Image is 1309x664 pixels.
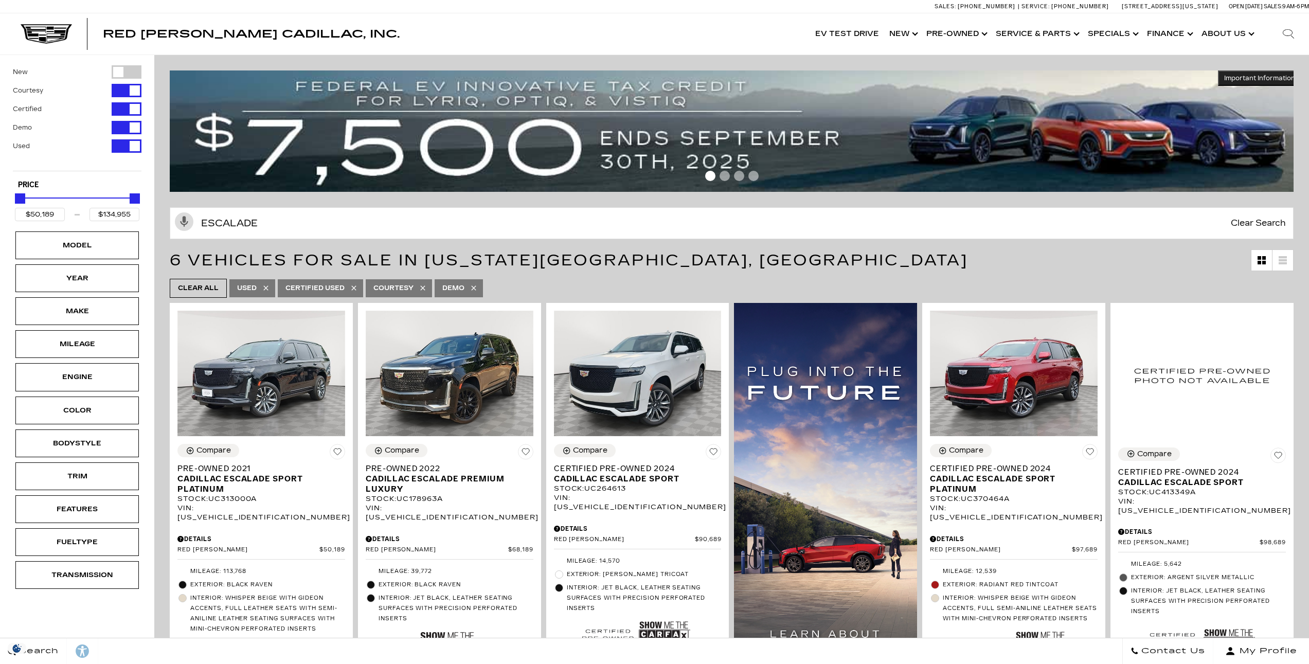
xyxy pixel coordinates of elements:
[15,462,139,490] div: TrimTrim
[1224,74,1295,82] span: Important Information
[51,405,103,416] div: Color
[1118,539,1286,547] a: Red [PERSON_NAME] $98,689
[1282,3,1309,10] span: 9 AM-6 PM
[935,3,956,10] span: Sales:
[51,536,103,548] div: Fueltype
[385,446,419,455] div: Compare
[170,251,968,270] span: 6 Vehicles for Sale in [US_STATE][GEOGRAPHIC_DATA], [GEOGRAPHIC_DATA]
[930,444,992,457] button: Compare Vehicle
[1021,3,1050,10] span: Service:
[1018,4,1111,9] a: Service: [PHONE_NUMBER]
[177,504,345,522] div: VIN: [US_VEHICLE_IDENTIFICATION_NUMBER]
[177,463,345,494] a: Pre-Owned 2021Cadillac Escalade Sport Platinum
[930,474,1090,494] span: Cadillac Escalade Sport Platinum
[177,565,345,578] li: Mileage: 113,768
[15,297,139,325] div: MakeMake
[1226,208,1291,239] span: Clear Search
[1082,444,1098,463] button: Save Vehicle
[554,536,695,544] span: Red [PERSON_NAME]
[15,397,139,424] div: ColorColor
[51,273,103,284] div: Year
[177,444,239,457] button: Compare Vehicle
[15,264,139,292] div: YearYear
[13,141,30,151] label: Used
[1118,467,1278,477] span: Certified Pre-Owned 2024
[177,474,337,494] span: Cadillac Escalade Sport Platinum
[366,311,533,436] img: 2022 Cadillac Escalade Premium Luxury
[554,536,722,544] a: Red [PERSON_NAME] $90,689
[5,643,29,654] section: Click to Open Cookie Consent Modal
[1118,447,1180,461] button: Compare Vehicle
[554,311,722,436] img: 2024 Cadillac Escalade Sport
[943,580,1098,590] span: Exterior: Radiant Red Tintcoat
[1131,586,1286,617] span: Interior: Jet Black, Leather seating surfaces with precision perforated inserts
[285,282,345,295] span: Certified Used
[1264,3,1282,10] span: Sales:
[13,85,43,96] label: Courtesy
[1118,311,1286,440] img: 2024 Cadillac Escalade Sport
[13,104,42,114] label: Certified
[15,231,139,259] div: ModelModel
[366,546,533,554] a: Red [PERSON_NAME] $68,189
[366,444,427,457] button: Compare Vehicle
[103,29,400,39] a: Red [PERSON_NAME] Cadillac, Inc.
[178,282,219,295] span: Clear All
[1142,13,1196,55] a: Finance
[196,446,231,455] div: Compare
[930,463,1090,474] span: Certified Pre-Owned 2024
[695,536,722,544] span: $90,689
[554,474,714,484] span: Cadillac Escalade Sport
[175,212,193,231] svg: Click to toggle on voice search
[15,330,139,358] div: MileageMileage
[949,446,983,455] div: Compare
[958,633,1010,657] img: Cadillac Certified Used Vehicle
[1137,450,1172,459] div: Compare
[51,240,103,251] div: Model
[1118,527,1286,536] div: Pricing Details - Certified Pre-Owned 2024 Cadillac Escalade Sport
[190,580,345,590] span: Exterior: Black Raven
[13,122,32,133] label: Demo
[15,495,139,523] div: FeaturesFeatures
[1218,70,1301,86] button: Important Information
[103,28,400,40] span: Red [PERSON_NAME] Cadillac, Inc.
[18,181,136,190] h5: Price
[330,444,345,463] button: Save Vehicle
[379,593,533,624] span: Interior: Jet Black, Leather seating surfaces with precision perforated inserts
[1072,546,1098,554] span: $97,689
[1213,638,1309,664] button: Open user profile menu
[1229,3,1263,10] span: Open [DATE]
[170,207,1294,239] input: Search Inventory
[366,504,533,522] div: VIN: [US_VEHICLE_IDENTIFICATION_NUMBER]
[177,546,345,554] a: Red [PERSON_NAME] $50,189
[13,65,141,171] div: Filter by Vehicle Type
[991,13,1083,55] a: Service & Parts
[51,306,103,317] div: Make
[930,565,1098,578] li: Mileage: 12,539
[554,493,722,512] div: VIN: [US_VEHICLE_IDENTIFICATION_NUMBER]
[921,13,991,55] a: Pre-Owned
[177,494,345,504] div: Stock : UC313000A
[1122,638,1213,664] a: Contact Us
[1139,644,1205,658] span: Contact Us
[930,546,1098,554] a: Red [PERSON_NAME] $97,689
[15,561,139,589] div: TransmissionTransmission
[177,311,345,436] img: 2021 Cadillac Escalade Sport Platinum
[89,208,139,221] input: Maximum
[930,494,1098,504] div: Stock : UC370464A
[930,463,1098,494] a: Certified Pre-Owned 2024Cadillac Escalade Sport Platinum
[930,534,1098,544] div: Pricing Details - Certified Pre-Owned 2024 Cadillac Escalade Sport Platinum
[51,438,103,449] div: Bodystyle
[1196,13,1258,55] a: About Us
[15,193,25,204] div: Minimum Price
[1122,3,1218,10] a: [STREET_ADDRESS][US_STATE]
[366,534,533,544] div: Pricing Details - Pre-Owned 2022 Cadillac Escalade Premium Luxury
[1118,467,1286,488] a: Certified Pre-Owned 2024Cadillac Escalade Sport
[748,171,759,181] span: Go to slide 4
[130,193,140,204] div: Maximum Price
[810,13,884,55] a: EV Test Drive
[1260,539,1286,547] span: $98,689
[1118,539,1260,547] span: Red [PERSON_NAME]
[554,463,714,474] span: Certified Pre-Owned 2024
[1051,3,1109,10] span: [PHONE_NUMBER]
[319,546,345,554] span: $50,189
